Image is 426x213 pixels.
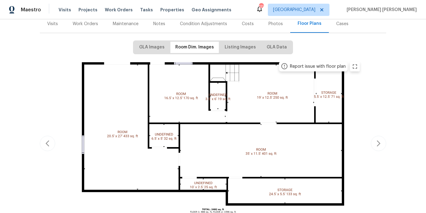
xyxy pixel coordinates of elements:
span: Listing Images [225,44,256,51]
div: 111 [259,4,263,10]
span: Visits [59,7,71,13]
button: Room Dim. Images [170,42,219,53]
span: [PERSON_NAME] [PERSON_NAME] [344,7,417,13]
span: Geo Assignments [192,7,231,13]
span: Maestro [21,7,41,13]
span: Room Dim. Images [175,44,214,51]
div: Costs [242,21,254,27]
div: Photos [268,21,283,27]
div: Report issue with floor plan [290,63,346,70]
span: Properties [160,7,184,13]
button: GLA Data [262,42,292,53]
div: Condition Adjustments [180,21,227,27]
button: Listing Images [220,42,261,53]
button: zoom in [350,62,360,71]
div: Visits [47,21,58,27]
div: Notes [153,21,165,27]
div: Maintenance [113,21,139,27]
button: GLA Images [134,42,169,53]
span: [GEOGRAPHIC_DATA] [273,7,315,13]
div: Cases [336,21,348,27]
span: Work Orders [105,7,133,13]
div: Work Orders [73,21,98,27]
span: Projects [78,7,97,13]
div: Floor Plans [298,21,321,27]
span: GLA Images [139,44,165,51]
span: GLA Data [267,44,287,51]
span: Tasks [140,8,153,12]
